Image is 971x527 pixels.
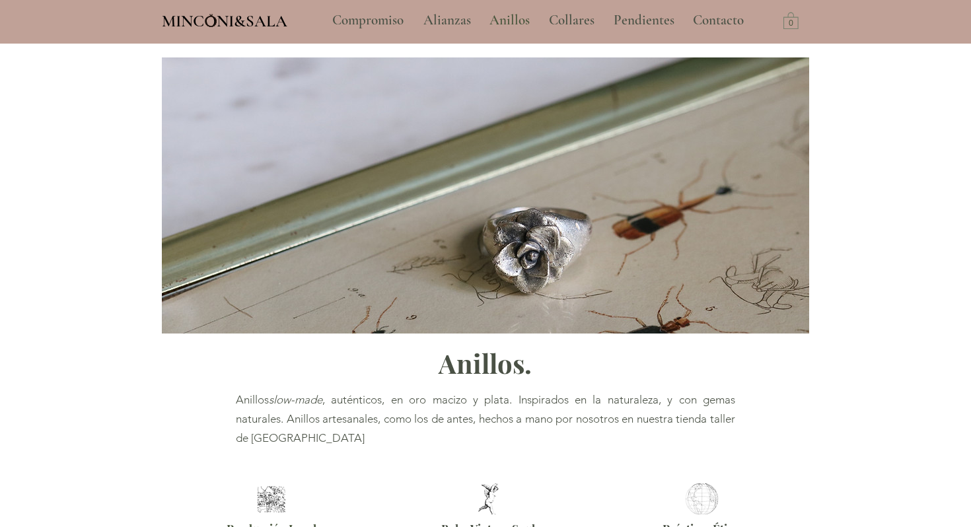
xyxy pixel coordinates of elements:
span: Anillos , auténticos, en oro macizo y plata. Inspirados en la naturaleza, y con gemas naturales. ... [236,393,735,444]
a: Carrito con 0 ítems [783,11,799,29]
img: Anillos artesanales inspirados en la naturaleza [162,57,809,334]
p: Pendientes [607,4,681,37]
img: Joyería Ética [682,483,722,514]
a: Alianzas [414,4,480,37]
a: Pendientes [604,4,683,37]
a: Collares [539,4,604,37]
p: Alianzas [417,4,478,37]
a: MINCONI&SALA [162,9,287,30]
p: Compromiso [326,4,410,37]
span: MINCONI&SALA [162,11,287,31]
text: 0 [789,19,793,28]
span: Anillos. [439,345,532,380]
img: Joyeria Barcelona [254,486,289,512]
img: Joyas de estilo Boho Vintage [468,483,509,514]
a: Anillos [480,4,539,37]
span: slow-made [269,393,322,406]
p: Collares [542,4,601,37]
nav: Sitio [297,4,780,37]
a: Contacto [683,4,754,37]
a: Compromiso [322,4,414,37]
p: Anillos [483,4,536,37]
img: Minconi Sala [205,14,217,27]
p: Contacto [686,4,750,37]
